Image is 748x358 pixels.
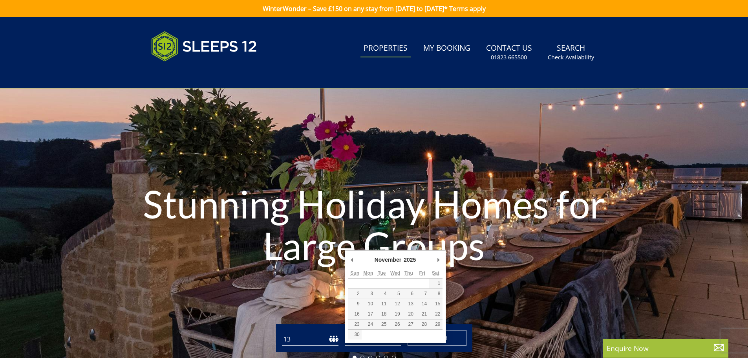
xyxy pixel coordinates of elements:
button: 20 [402,309,415,319]
button: 22 [429,309,442,319]
abbr: Thursday [404,270,413,276]
button: 3 [362,289,375,299]
button: 5 [388,289,402,299]
button: 29 [429,319,442,329]
button: 7 [415,289,429,299]
a: Contact Us01823 665500 [483,40,535,65]
abbr: Tuesday [378,270,386,276]
img: Sleeps 12 [151,27,257,66]
small: Check Availability [548,53,594,61]
button: 4 [375,289,388,299]
button: 18 [375,309,388,319]
h1: Stunning Holiday Homes for Large Groups [112,167,636,282]
button: 14 [415,299,429,309]
small: 01823 665500 [491,53,527,61]
button: 10 [362,299,375,309]
button: 26 [388,319,402,329]
button: 9 [348,299,362,309]
button: 19 [388,309,402,319]
button: 2 [348,289,362,299]
button: 28 [415,319,429,329]
button: 12 [388,299,402,309]
button: 24 [362,319,375,329]
button: 23 [348,319,362,329]
button: 17 [362,309,375,319]
button: 13 [402,299,415,309]
abbr: Wednesday [390,270,400,276]
div: 2025 [402,254,417,266]
button: 15 [429,299,442,309]
button: 11 [375,299,388,309]
p: Enquire Now [607,343,724,353]
div: November [373,254,402,266]
button: 16 [348,309,362,319]
a: SearchCheck Availability [545,40,597,65]
button: 1 [429,279,442,288]
a: My Booking [420,40,474,57]
abbr: Friday [419,270,425,276]
button: 25 [375,319,388,329]
button: 27 [402,319,415,329]
a: Properties [360,40,411,57]
abbr: Sunday [350,270,359,276]
button: Previous Month [348,254,356,266]
iframe: Customer reviews powered by Trustpilot [147,71,230,77]
button: 21 [415,309,429,319]
button: Next Month [435,254,443,266]
abbr: Saturday [432,270,439,276]
button: 6 [402,289,415,299]
button: 30 [348,330,362,340]
abbr: Monday [364,270,373,276]
button: 8 [429,289,442,299]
